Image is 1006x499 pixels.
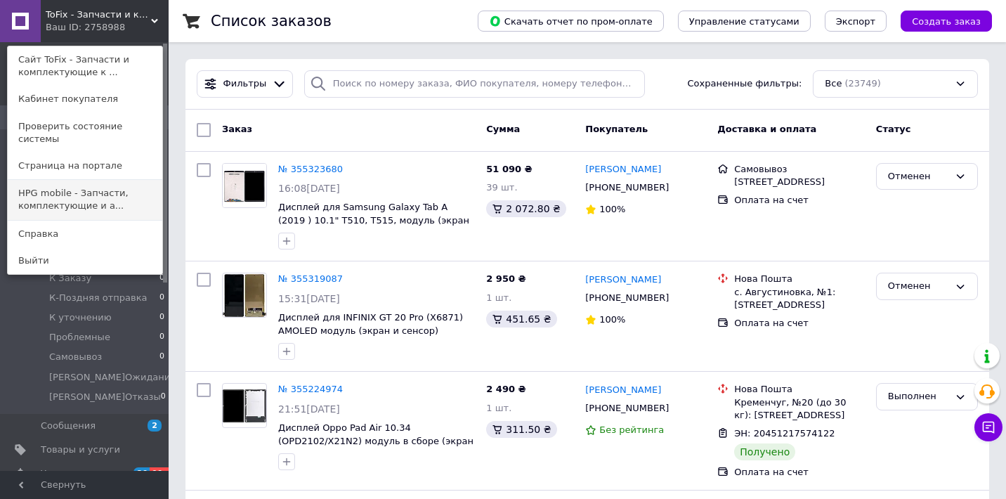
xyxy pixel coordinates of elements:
[599,314,625,325] span: 100%
[912,16,981,27] span: Создать заказ
[133,467,150,479] span: 20
[278,293,340,304] span: 15:31[DATE]
[278,384,343,394] a: № 355224974
[49,371,176,384] span: [PERSON_NAME]Ожидание
[734,176,865,188] div: [STREET_ADDRESS]
[41,467,105,480] span: Уведомления
[486,164,532,174] span: 51 090 ₴
[8,46,162,86] a: Сайт ToFix - Запчасти и комплектующие к ...
[223,164,266,207] img: Фото товару
[734,317,865,330] div: Оплата на счет
[223,389,266,423] img: Фото товару
[717,124,816,134] span: Доставка и оплата
[734,163,865,176] div: Самовывоз
[478,11,664,32] button: Скачать отчет по пром-оплате
[222,273,267,318] a: Фото товару
[486,403,511,413] span: 1 шт.
[734,428,835,439] span: ЭН: 20451217574122
[489,15,653,27] span: Скачать отчет по пром-оплате
[8,113,162,153] a: Проверить состояние системы
[734,443,795,460] div: Получено
[49,331,110,344] span: Проблемные
[46,8,151,21] span: ToFix - Запчасти и комплектующие к гаджетам
[8,86,162,112] a: Кабинет покупателя
[486,200,566,217] div: 2 072.80 ₴
[836,16,875,27] span: Экспорт
[8,153,162,179] a: Страница на портале
[486,384,525,394] span: 2 490 ₴
[734,194,865,207] div: Оплата на счет
[49,292,148,304] span: К-Поздняя отправка
[734,396,865,422] div: Кременчуг, №20 (до 30 кг): [STREET_ADDRESS]
[49,272,91,285] span: К Заказу
[734,383,865,396] div: Нова Пошта
[41,443,120,456] span: Товары и услуги
[8,221,162,247] a: Справка
[689,16,799,27] span: Управление статусами
[278,202,469,238] a: Дисплей для Samsung Galaxy Tab A (2019 ) 10.1" T510, T515, модуль (экран и сенсор), черный, оригинал
[678,11,811,32] button: Управление статусами
[734,466,865,479] div: Оплата на счет
[159,272,164,285] span: 0
[159,331,164,344] span: 0
[585,124,648,134] span: Покупатель
[8,247,162,274] a: Выйти
[599,204,625,214] span: 100%
[734,273,865,285] div: Нова Пошта
[49,351,102,363] span: Самовывоз
[41,420,96,432] span: Сообщения
[222,383,267,428] a: Фото товару
[585,163,661,176] a: [PERSON_NAME]
[888,389,949,404] div: Выполнен
[278,422,473,459] a: Дисплей Oppo Pad Air 10.34 (OPD2102/X21N2) модуль в сборе (экран и сенсор) оригинал, Черный
[222,163,267,208] a: Фото товару
[585,292,669,303] span: [PHONE_NUMBER]
[486,292,511,303] span: 1 шт.
[46,21,105,34] div: Ваш ID: 2758988
[486,182,517,193] span: 39 шт.
[49,391,161,403] span: [PERSON_NAME]Отказы
[688,77,802,91] span: Сохраненные фильтры:
[825,11,887,32] button: Экспорт
[486,421,556,438] div: 311.50 ₴
[585,182,669,193] span: [PHONE_NUMBER]
[159,351,164,363] span: 0
[148,420,162,432] span: 2
[844,78,881,89] span: (23749)
[901,11,992,32] button: Создать заказ
[278,164,343,174] a: № 355323680
[888,279,949,294] div: Отменен
[585,403,669,413] span: [PHONE_NUMBER]
[876,124,911,134] span: Статус
[159,292,164,304] span: 0
[8,180,162,219] a: HPG mobile - Запчасти, комплектующие и а...
[278,403,340,415] span: 21:51[DATE]
[585,384,661,397] a: [PERSON_NAME]
[49,311,112,324] span: К уточнению
[278,312,463,349] a: Дисплей для INFINIX GT 20 Pro (X6871) AMOLED модуль (экран и сенсор) оригинал, Черный
[599,425,664,435] span: Без рейтинга
[211,13,332,30] h1: Список заказов
[222,124,252,134] span: Заказ
[887,15,992,26] a: Создать заказ
[159,311,164,324] span: 0
[486,311,556,328] div: 451.65 ₴
[223,77,267,91] span: Фильтры
[223,274,266,316] img: Фото товару
[974,413,1002,441] button: Чат с покупателем
[161,391,166,403] span: 0
[486,124,520,134] span: Сумма
[734,286,865,311] div: с. Августиновка, №1: [STREET_ADDRESS]
[888,169,949,184] div: Отменен
[278,183,340,194] span: 16:08[DATE]
[304,70,645,98] input: Поиск по номеру заказа, ФИО покупателя, номеру телефона, Email, номеру накладной
[278,273,343,284] a: № 355319087
[486,273,525,284] span: 2 950 ₴
[825,77,842,91] span: Все
[585,273,661,287] a: [PERSON_NAME]
[150,467,173,479] span: 99+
